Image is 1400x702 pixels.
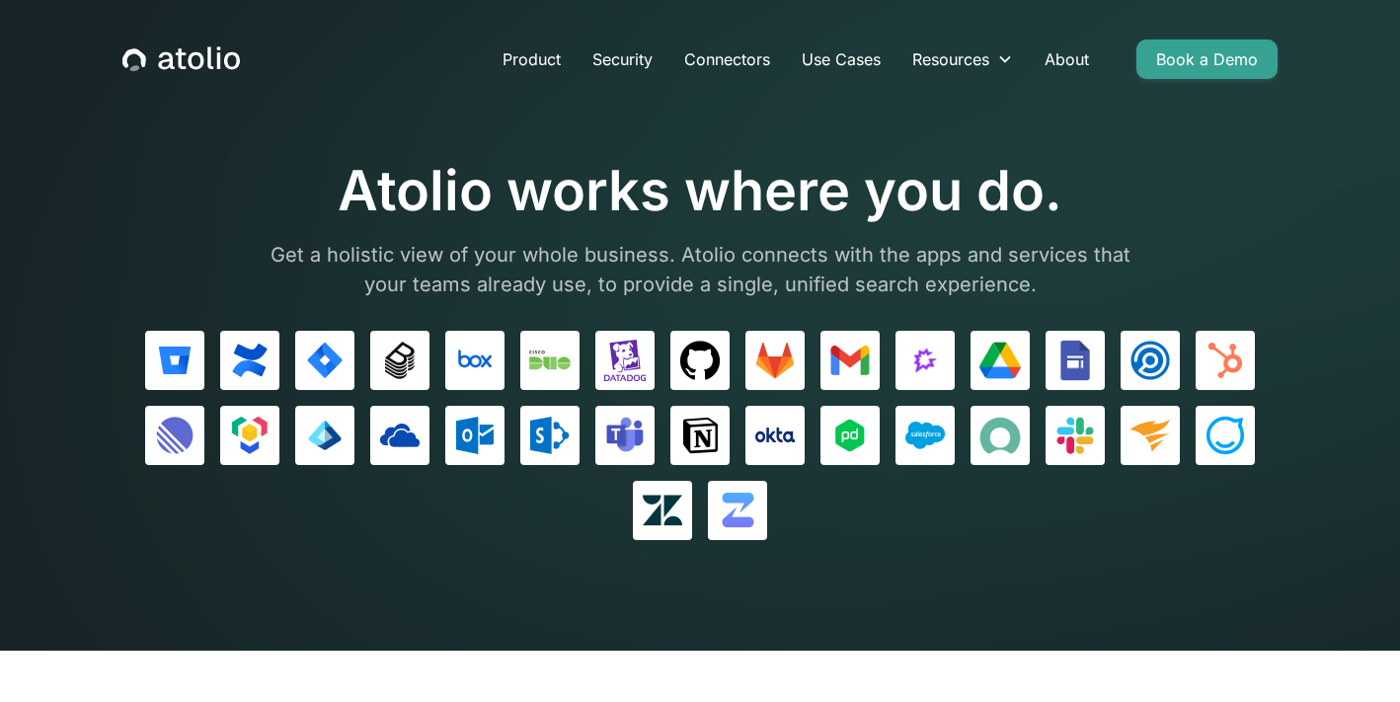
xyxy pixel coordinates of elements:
a: About [1029,39,1105,79]
a: home [122,46,240,72]
a: Security [577,39,668,79]
a: Use Cases [786,39,896,79]
div: Resources [912,47,989,71]
a: Product [487,39,577,79]
div: Resources [896,39,1029,79]
p: Get a holistic view of your whole business. Atolio connects with the apps and services that your ... [256,240,1144,299]
a: Book a Demo [1136,39,1278,79]
h1: Atolio works where you do. [256,158,1144,224]
a: Connectors [668,39,786,79]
